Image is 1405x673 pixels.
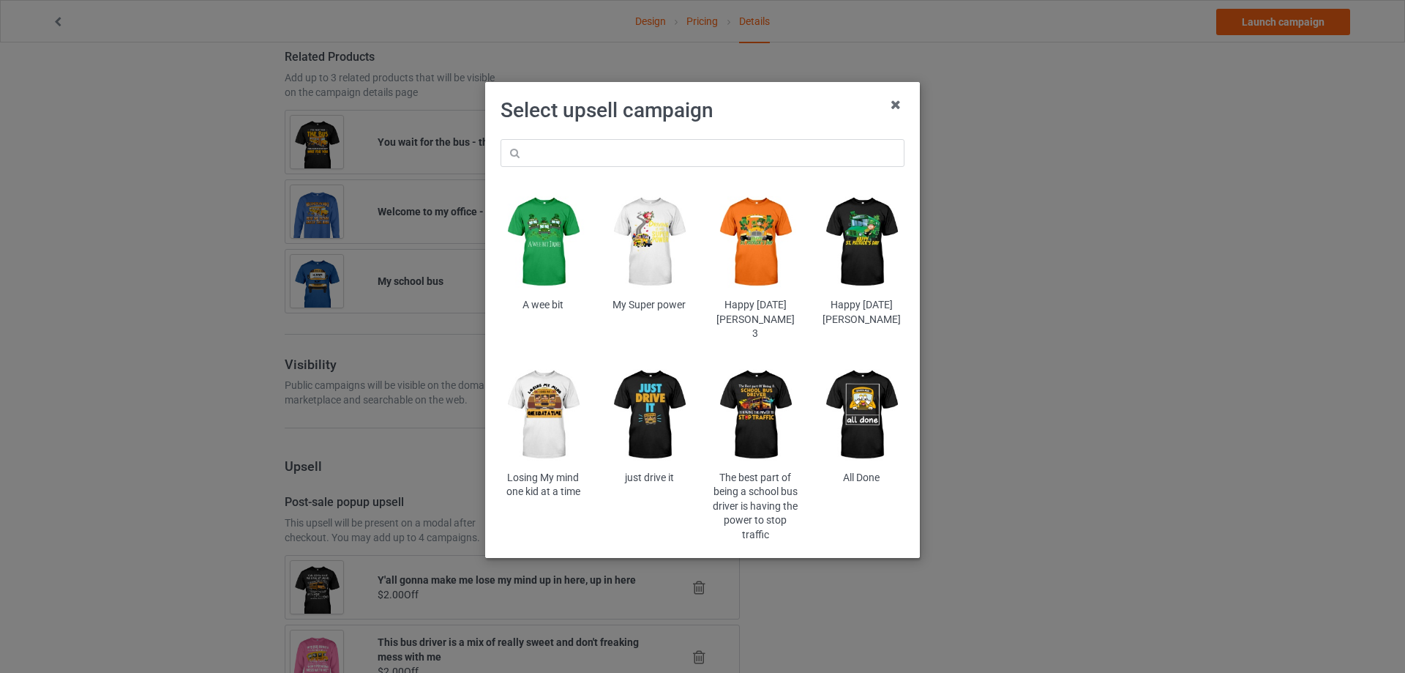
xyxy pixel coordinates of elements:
[501,97,904,124] h1: Select upsell campaign
[819,471,904,486] div: All Done
[713,298,798,341] div: Happy [DATE][PERSON_NAME] 3
[501,298,586,313] div: A wee bit
[607,471,692,486] div: just drive it
[819,298,904,327] div: Happy [DATE][PERSON_NAME]
[607,298,692,313] div: My Super power
[501,471,586,499] div: Losing My mind one kid at a time
[713,471,798,543] div: The best part of being a school bus driver is having the power to stop traffic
